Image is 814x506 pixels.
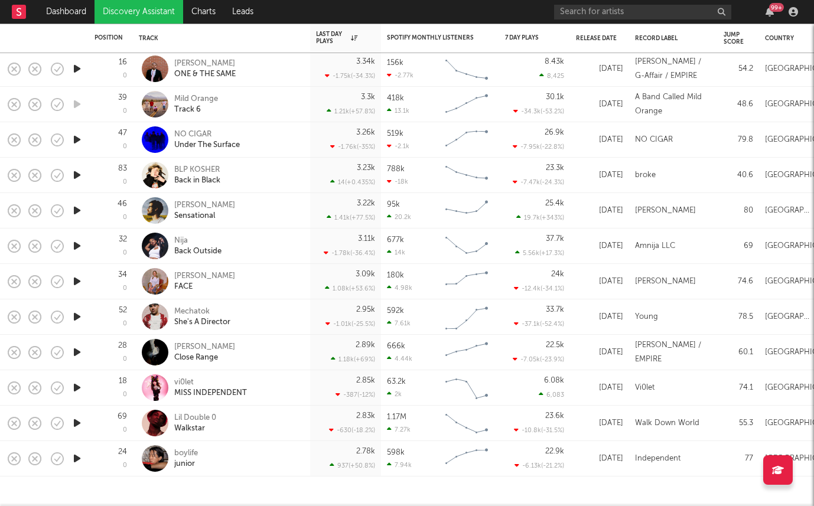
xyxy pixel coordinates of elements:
div: 34 [118,271,127,279]
div: Mild Orange [174,94,218,105]
div: 592k [387,307,404,315]
a: Mild OrangeTrack 6 [174,94,218,115]
div: 0 [123,73,127,79]
div: 1.18k ( +69 % ) [331,355,375,363]
div: 80 [724,204,753,218]
div: [PERSON_NAME] [174,58,236,69]
div: 18 [119,377,127,385]
div: Nija [174,236,222,246]
div: Vi0let [635,381,655,395]
div: -2.77k [387,71,413,79]
div: ONE & THE SAME [174,69,236,80]
div: 22.9k [545,448,564,455]
div: broke [635,168,656,182]
div: 0 [123,391,127,398]
div: 3.09k [356,270,375,278]
a: MechatokShe's A Director [174,306,230,328]
div: 7.94k [387,461,412,469]
div: 8.43k [545,58,564,66]
div: 69 [724,239,753,253]
div: 52 [119,306,127,314]
div: 74.6 [724,275,753,289]
div: -6.13k ( -21.2 % ) [515,462,564,469]
svg: Chart title [440,338,493,367]
div: 63.2k [387,378,406,386]
div: Track [139,35,298,42]
div: 16 [119,58,127,66]
svg: Chart title [440,54,493,84]
div: Spotify Monthly Listeners [387,34,476,41]
div: 19.7k ( +343 % ) [516,214,564,221]
div: 24k [551,270,564,278]
div: 3.23k [357,164,375,172]
div: 3.26k [356,129,375,136]
div: 48.6 [724,97,753,112]
div: 78.5 [724,310,753,324]
div: 32 [119,236,127,243]
div: [PERSON_NAME] / G-Affair / EMPIRE [635,55,712,83]
div: [DATE] [576,97,623,112]
div: Lil Double 0 [174,413,216,423]
div: [PERSON_NAME] [174,342,235,352]
div: 8,425 [539,72,564,80]
div: Jump Score [724,31,744,45]
div: 3.34k [356,58,375,66]
div: 3.11k [358,235,375,243]
div: 6,083 [539,391,564,399]
div: -1.78k ( -36.4 % ) [324,249,375,257]
div: 0 [123,108,127,115]
div: Back in Black [174,175,220,186]
div: 7 Day Plays [505,34,546,41]
div: 1.08k ( +53.6 % ) [325,285,375,292]
div: 0 [123,179,127,185]
div: 0 [123,250,127,256]
div: -37.1k ( -52.4 % ) [514,320,564,328]
svg: Chart title [440,302,493,332]
div: 4.98k [387,284,412,292]
div: 418k [387,94,404,102]
div: [DATE] [576,204,623,218]
div: Amnija LLC [635,239,675,253]
div: 666k [387,342,405,350]
div: 23.3k [546,164,564,172]
div: -1.76k ( -35 % ) [330,143,375,151]
a: NijaBack Outside [174,236,222,257]
div: 1.41k ( +77.5 % ) [327,214,375,221]
a: NO CIGARUnder The Surface [174,129,240,151]
div: 0 [123,427,127,433]
div: [DATE] [576,381,623,395]
div: 2.83k [356,412,375,420]
div: -12.4k ( -34.1 % ) [514,285,564,292]
div: 14 ( +0.435 % ) [330,178,375,186]
div: 2.85k [356,377,375,384]
div: 0 [123,143,127,150]
div: FACE [174,282,235,292]
div: NO CIGAR [174,129,240,140]
div: Last Day Plays [316,31,357,45]
div: Walk Down World [635,416,699,430]
div: 30.1k [546,93,564,101]
svg: Chart title [440,125,493,155]
div: Release Date [576,35,617,42]
div: 14k [387,249,405,256]
div: 83 [118,165,127,172]
div: 3.22k [357,200,375,207]
div: 33.7k [546,306,564,314]
div: 4.44k [387,355,412,363]
div: 79.8 [724,133,753,147]
div: 13.1k [387,107,409,115]
div: [DATE] [576,275,623,289]
div: -1.01k ( -25.5 % ) [325,320,375,328]
div: 22.5k [546,341,564,349]
div: 6.08k [544,377,564,384]
div: 39 [118,94,127,102]
div: -2.1k [387,142,409,150]
div: -7.47k ( -24.3 % ) [513,178,564,186]
div: BLP KOSHER [174,165,220,175]
div: 677k [387,236,404,244]
div: 95k [387,201,400,208]
div: 20.2k [387,213,411,221]
svg: Chart title [440,409,493,438]
div: 47 [118,129,127,137]
div: -1.75k ( -34.3 % ) [325,72,375,80]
